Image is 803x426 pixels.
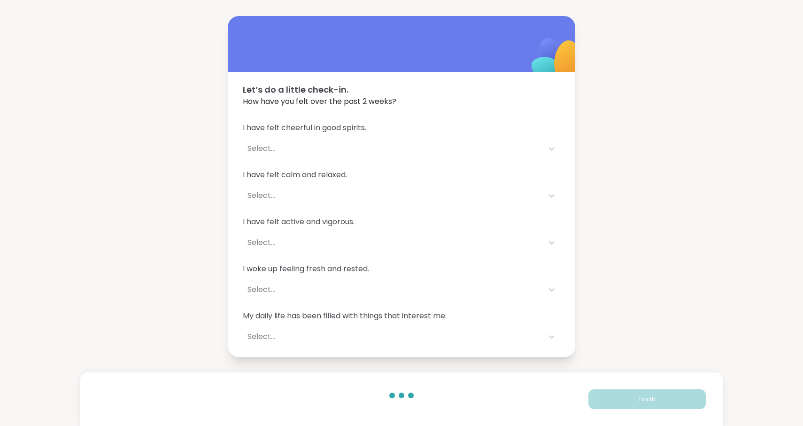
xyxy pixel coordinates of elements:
[247,237,539,248] div: Select...
[247,190,539,201] div: Select...
[243,310,560,322] span: My daily life has been filled with things that interest me.
[243,83,560,96] span: Let’s do a little check-in.
[243,263,560,275] span: I woke up feeling fresh and rested.
[247,284,539,295] div: Select...
[243,169,560,181] span: I have felt calm and relaxed.
[243,96,560,107] span: How have you felt over the past 2 weeks?
[243,216,560,228] span: I have felt active and vigorous.
[247,331,539,342] div: Select...
[639,395,656,403] span: Finish
[588,389,706,409] button: Finish
[243,122,560,134] span: I have felt cheerful in good spirits.
[247,143,539,154] div: Select...
[510,14,603,107] img: ShareWell Logomark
